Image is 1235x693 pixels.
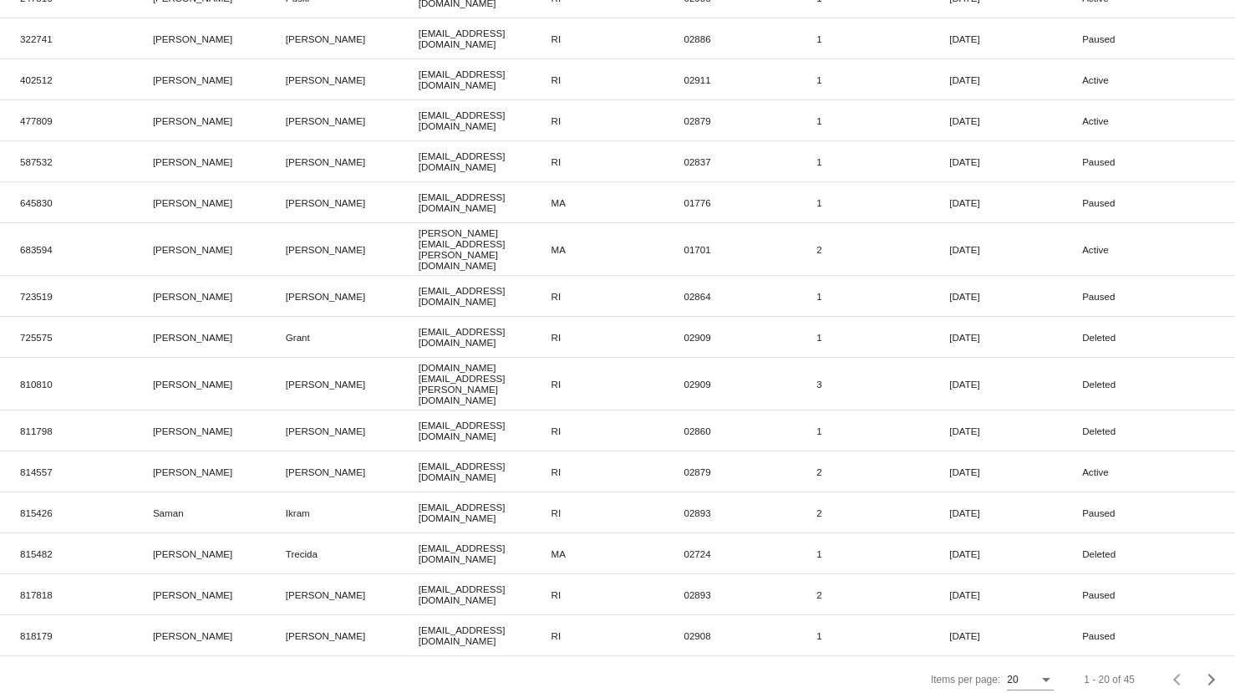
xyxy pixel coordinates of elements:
[419,187,551,217] mat-cell: [EMAIL_ADDRESS][DOMAIN_NAME]
[551,375,684,394] mat-cell: RI
[949,287,1082,306] mat-cell: [DATE]
[684,585,816,604] mat-cell: 02893
[684,328,816,347] mat-cell: 02909
[551,626,684,645] mat-cell: RI
[816,503,949,522] mat-cell: 2
[153,240,286,259] mat-cell: [PERSON_NAME]
[949,585,1082,604] mat-cell: [DATE]
[1084,674,1135,685] div: 1 - 20 of 45
[286,287,419,306] mat-cell: [PERSON_NAME]
[551,240,684,259] mat-cell: MA
[286,585,419,604] mat-cell: [PERSON_NAME]
[286,328,419,347] mat-cell: Grant
[949,626,1082,645] mat-cell: [DATE]
[286,421,419,441] mat-cell: [PERSON_NAME]
[684,240,816,259] mat-cell: 01701
[1082,626,1215,645] mat-cell: Paused
[684,29,816,48] mat-cell: 02886
[931,674,1000,685] div: Items per page:
[816,544,949,563] mat-cell: 1
[684,152,816,171] mat-cell: 02837
[684,503,816,522] mat-cell: 02893
[419,579,551,609] mat-cell: [EMAIL_ADDRESS][DOMAIN_NAME]
[1082,193,1215,212] mat-cell: Paused
[1082,111,1215,130] mat-cell: Active
[551,503,684,522] mat-cell: RI
[153,287,286,306] mat-cell: [PERSON_NAME]
[419,620,551,650] mat-cell: [EMAIL_ADDRESS][DOMAIN_NAME]
[419,64,551,94] mat-cell: [EMAIL_ADDRESS][DOMAIN_NAME]
[286,152,419,171] mat-cell: [PERSON_NAME]
[816,111,949,130] mat-cell: 1
[949,503,1082,522] mat-cell: [DATE]
[419,146,551,176] mat-cell: [EMAIL_ADDRESS][DOMAIN_NAME]
[1082,544,1215,563] mat-cell: Deleted
[816,462,949,482] mat-cell: 2
[419,358,551,410] mat-cell: [DOMAIN_NAME][EMAIL_ADDRESS][PERSON_NAME][DOMAIN_NAME]
[153,152,286,171] mat-cell: [PERSON_NAME]
[286,503,419,522] mat-cell: Ikram
[816,70,949,89] mat-cell: 1
[286,375,419,394] mat-cell: [PERSON_NAME]
[684,111,816,130] mat-cell: 02879
[419,322,551,352] mat-cell: [EMAIL_ADDRESS][DOMAIN_NAME]
[286,111,419,130] mat-cell: [PERSON_NAME]
[20,193,153,212] mat-cell: 645830
[1082,240,1215,259] mat-cell: Active
[20,503,153,522] mat-cell: 815426
[153,29,286,48] mat-cell: [PERSON_NAME]
[551,29,684,48] mat-cell: RI
[20,70,153,89] mat-cell: 402512
[949,462,1082,482] mat-cell: [DATE]
[949,375,1082,394] mat-cell: [DATE]
[949,29,1082,48] mat-cell: [DATE]
[20,287,153,306] mat-cell: 723519
[20,375,153,394] mat-cell: 810810
[684,193,816,212] mat-cell: 01776
[20,544,153,563] mat-cell: 815482
[816,375,949,394] mat-cell: 3
[286,240,419,259] mat-cell: [PERSON_NAME]
[551,421,684,441] mat-cell: RI
[816,29,949,48] mat-cell: 1
[20,111,153,130] mat-cell: 477809
[153,70,286,89] mat-cell: [PERSON_NAME]
[20,152,153,171] mat-cell: 587532
[551,544,684,563] mat-cell: MA
[816,585,949,604] mat-cell: 2
[286,70,419,89] mat-cell: [PERSON_NAME]
[286,193,419,212] mat-cell: [PERSON_NAME]
[1082,152,1215,171] mat-cell: Paused
[1082,287,1215,306] mat-cell: Paused
[153,375,286,394] mat-cell: [PERSON_NAME]
[286,626,419,645] mat-cell: [PERSON_NAME]
[419,23,551,54] mat-cell: [EMAIL_ADDRESS][DOMAIN_NAME]
[153,544,286,563] mat-cell: [PERSON_NAME]
[286,544,419,563] mat-cell: Trecida
[153,421,286,441] mat-cell: [PERSON_NAME]
[153,462,286,482] mat-cell: [PERSON_NAME]
[551,193,684,212] mat-cell: MA
[551,462,684,482] mat-cell: RI
[949,421,1082,441] mat-cell: [DATE]
[20,328,153,347] mat-cell: 725575
[419,538,551,568] mat-cell: [EMAIL_ADDRESS][DOMAIN_NAME]
[419,415,551,446] mat-cell: [EMAIL_ADDRESS][DOMAIN_NAME]
[551,287,684,306] mat-cell: RI
[551,70,684,89] mat-cell: RI
[1082,328,1215,347] mat-cell: Deleted
[20,240,153,259] mat-cell: 683594
[20,462,153,482] mat-cell: 814557
[1082,503,1215,522] mat-cell: Paused
[153,328,286,347] mat-cell: [PERSON_NAME]
[684,375,816,394] mat-cell: 02909
[153,626,286,645] mat-cell: [PERSON_NAME]
[816,328,949,347] mat-cell: 1
[419,105,551,135] mat-cell: [EMAIL_ADDRESS][DOMAIN_NAME]
[1007,674,1018,685] span: 20
[816,626,949,645] mat-cell: 1
[551,152,684,171] mat-cell: RI
[551,328,684,347] mat-cell: RI
[20,626,153,645] mat-cell: 818179
[153,111,286,130] mat-cell: [PERSON_NAME]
